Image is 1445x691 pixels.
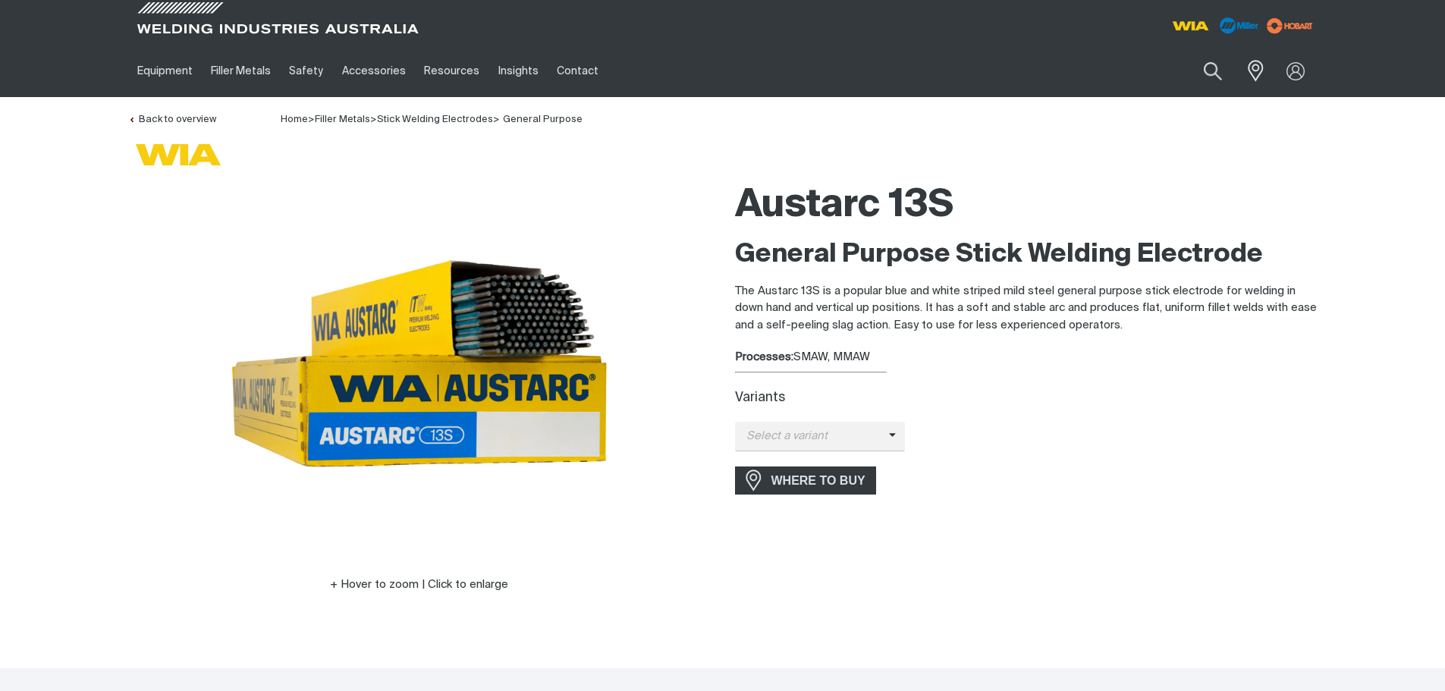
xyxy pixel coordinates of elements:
a: Resources [415,45,488,97]
h2: General Purpose Stick Welding Electrode [735,238,1318,272]
span: > [308,115,315,124]
a: Insights [488,45,547,97]
a: Safety [280,45,332,97]
input: Product name or item number... [1167,53,1238,89]
a: Stick Welding Electrodes [377,115,493,124]
a: General Purpose [503,115,583,124]
a: Back to overview of General Purpose [128,115,216,124]
span: > [370,115,377,124]
button: Hover to zoom | Click to enlarge [321,576,517,594]
p: The Austarc 13S is a popular blue and white striped mild steel general purpose stick electrode fo... [735,283,1318,335]
span: > [493,115,500,124]
img: miller [1262,14,1318,37]
span: WHERE TO BUY [762,469,875,493]
div: SMAW, MMAW [735,349,1318,366]
img: Austarc 13S [230,174,609,553]
a: Contact [548,45,608,97]
span: Select a variant [735,428,889,445]
h1: Austarc 13S [735,181,1318,231]
label: Variants [735,391,785,404]
a: WHERE TO BUY [735,466,877,495]
span: Home [281,115,308,124]
a: Accessories [333,45,415,97]
a: Home [281,113,308,124]
a: Filler Metals [315,115,370,124]
a: Filler Metals [202,45,280,97]
nav: Main [128,45,1020,97]
a: Equipment [128,45,202,97]
strong: Processes: [735,351,793,363]
button: Search products [1187,53,1239,89]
